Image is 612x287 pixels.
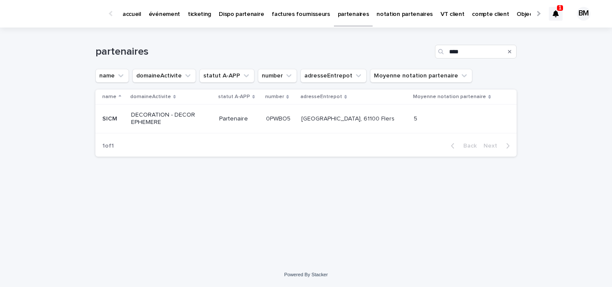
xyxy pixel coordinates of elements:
button: number [258,69,297,83]
span: Next [483,143,502,149]
div: 1 [549,7,563,21]
div: BM [577,7,591,21]
p: DECORATION - DECOR EPHEMERE [131,111,203,126]
p: SICM [102,114,119,123]
p: Partenaire [219,115,259,123]
p: number [265,92,284,102]
p: domaineActivite [130,92,171,102]
button: Moyenne notation partenaire [370,69,472,83]
p: 5 [414,114,419,123]
p: name [102,92,116,102]
p: Moyenne notation partenaire [413,92,486,102]
p: 1 of 1 [95,136,121,157]
p: adresseEntrepot [300,92,342,102]
button: Back [444,142,480,150]
button: domaineActivite [132,69,196,83]
p: 1 [559,5,562,11]
a: Powered By Stacker [284,272,327,277]
h1: partenaires [95,46,431,58]
button: adresseEntrepot [300,69,367,83]
span: Back [458,143,477,149]
img: Ls34BcGeRexTGTNfXpUC [17,5,101,22]
input: Search [435,45,517,59]
p: statut A-APP [218,92,250,102]
p: 0PWBO5 [266,114,292,123]
tr: SICMSICM DECORATION - DECOR EPHEMEREPartenaire0PWBO50PWBO5 [GEOGRAPHIC_DATA], 61100 Flers[GEOGRAP... [95,105,517,133]
button: statut A-APP [199,69,254,83]
button: Next [480,142,517,150]
button: name [95,69,129,83]
p: [GEOGRAPHIC_DATA], 61100 Flers [301,114,396,123]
